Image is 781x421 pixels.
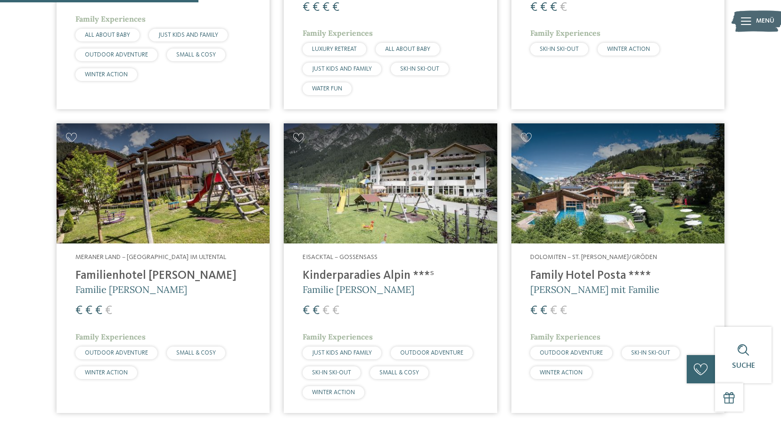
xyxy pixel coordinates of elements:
[303,283,414,295] span: Familie [PERSON_NAME]
[75,332,146,341] span: Family Experiences
[95,305,102,317] span: €
[75,254,226,260] span: Meraner Land – [GEOGRAPHIC_DATA] im Ultental
[631,350,670,356] span: SKI-IN SKI-OUT
[540,370,583,376] span: WINTER ACTION
[312,86,342,92] span: WATER FUN
[379,370,419,376] span: SMALL & COSY
[560,1,567,14] span: €
[530,1,537,14] span: €
[400,66,439,72] span: SKI-IN SKI-OUT
[732,362,755,370] span: Suche
[322,305,329,317] span: €
[332,305,339,317] span: €
[312,350,372,356] span: JUST KIDS AND FAMILY
[560,305,567,317] span: €
[303,254,378,260] span: Eisacktal – Gossensass
[385,46,430,52] span: ALL ABOUT BABY
[303,269,478,283] h4: Kinderparadies Alpin ***ˢ
[75,283,187,295] span: Familie [PERSON_NAME]
[312,46,357,52] span: LUXURY RETREAT
[530,254,657,260] span: Dolomiten – St. [PERSON_NAME]/Gröden
[85,52,148,58] span: OUTDOOR ADVENTURE
[607,46,650,52] span: WINTER ACTION
[312,389,355,396] span: WINTER ACTION
[105,305,112,317] span: €
[75,305,82,317] span: €
[530,283,659,295] span: [PERSON_NAME] mit Familie
[284,123,497,413] a: Familienhotels gesucht? Hier findet ihr die besten! Eisacktal – Gossensass Kinderparadies Alpin *...
[85,72,128,78] span: WINTER ACTION
[530,269,706,283] h4: Family Hotel Posta ****
[312,370,351,376] span: SKI-IN SKI-OUT
[176,350,216,356] span: SMALL & COSY
[540,350,603,356] span: OUTDOOR ADVENTURE
[284,123,497,243] img: Kinderparadies Alpin ***ˢ
[540,1,547,14] span: €
[530,28,600,38] span: Family Experiences
[85,32,130,38] span: ALL ABOUT BABY
[85,305,92,317] span: €
[75,14,146,24] span: Family Experiences
[550,305,557,317] span: €
[332,1,339,14] span: €
[540,305,547,317] span: €
[312,1,320,14] span: €
[176,52,216,58] span: SMALL & COSY
[312,305,320,317] span: €
[322,1,329,14] span: €
[57,123,270,243] img: Familienhotels gesucht? Hier findet ihr die besten!
[158,32,218,38] span: JUST KIDS AND FAMILY
[85,370,128,376] span: WINTER ACTION
[303,305,310,317] span: €
[75,269,251,283] h4: Familienhotel [PERSON_NAME]
[550,1,557,14] span: €
[530,332,600,341] span: Family Experiences
[312,66,372,72] span: JUST KIDS AND FAMILY
[511,123,724,243] img: Familienhotels gesucht? Hier findet ihr die besten!
[303,1,310,14] span: €
[400,350,463,356] span: OUTDOOR ADVENTURE
[303,28,373,38] span: Family Experiences
[540,46,579,52] span: SKI-IN SKI-OUT
[85,350,148,356] span: OUTDOOR ADVENTURE
[530,305,537,317] span: €
[511,123,724,413] a: Familienhotels gesucht? Hier findet ihr die besten! Dolomiten – St. [PERSON_NAME]/Gröden Family H...
[303,332,373,341] span: Family Experiences
[57,123,270,413] a: Familienhotels gesucht? Hier findet ihr die besten! Meraner Land – [GEOGRAPHIC_DATA] im Ultental ...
